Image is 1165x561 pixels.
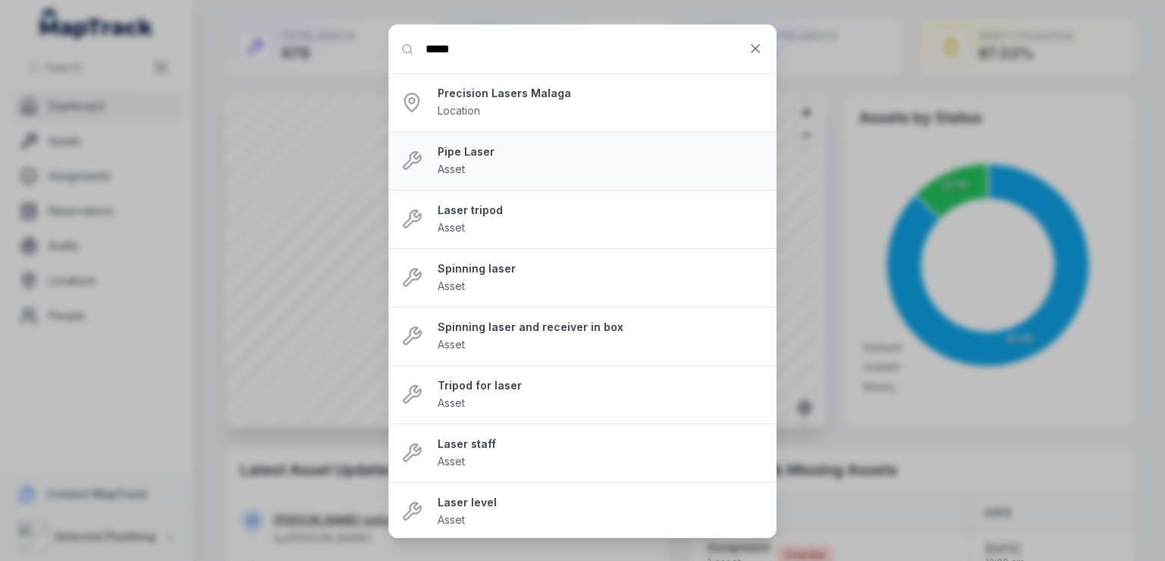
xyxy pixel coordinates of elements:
[438,104,480,117] span: Location
[438,378,764,393] strong: Tripod for laser
[438,437,764,452] strong: Laser staff
[438,203,764,236] a: Laser tripodAsset
[438,495,764,528] a: Laser levelAsset
[438,378,764,411] a: Tripod for laserAsset
[438,513,465,526] span: Asset
[438,261,764,276] strong: Spinning laser
[438,320,764,335] strong: Spinning laser and receiver in box
[438,455,465,468] span: Asset
[438,203,764,218] strong: Laser tripod
[438,86,764,119] a: Precision Lasers MalagaLocation
[438,86,764,101] strong: Precision Lasers Malaga
[438,495,764,510] strong: Laser level
[438,162,465,175] span: Asset
[438,261,764,295] a: Spinning laserAsset
[438,221,465,234] span: Asset
[438,437,764,470] a: Laser staffAsset
[438,279,465,292] span: Asset
[438,144,764,178] a: Pipe LaserAsset
[438,320,764,353] a: Spinning laser and receiver in boxAsset
[438,144,764,159] strong: Pipe Laser
[438,338,465,351] span: Asset
[438,396,465,409] span: Asset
